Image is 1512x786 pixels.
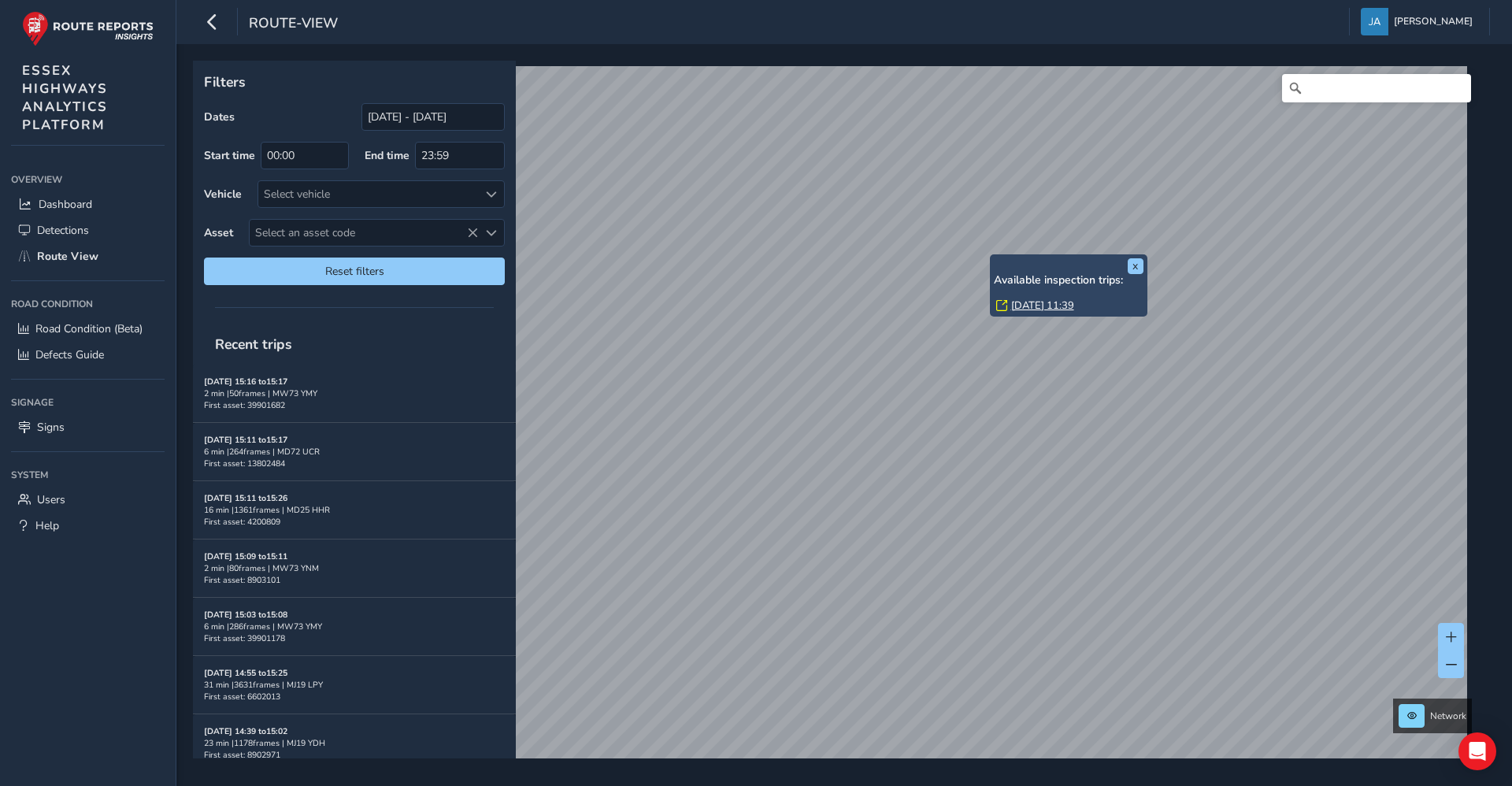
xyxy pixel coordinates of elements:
[204,324,303,365] span: Recent trips
[22,61,108,134] span: ESSEX HIGHWAYS ANALYTICS PLATFORM
[994,274,1143,287] h6: Available inspection trips:
[11,191,165,217] a: Dashboard
[1458,732,1496,770] div: Open Intercom Messenger
[11,168,165,191] div: Overview
[204,516,280,528] span: First asset: 4200809
[37,492,65,507] span: Users
[1128,258,1143,274] button: x
[37,223,89,238] span: Detections
[11,243,165,269] a: Route View
[1282,74,1471,102] input: Search
[11,463,165,487] div: System
[204,399,285,411] span: First asset: 39901682
[1394,8,1473,35] span: [PERSON_NAME]
[11,391,165,414] div: Signage
[365,148,409,163] label: End time
[204,492,287,504] strong: [DATE] 15:11 to 15:26
[11,316,165,342] a: Road Condition (Beta)
[204,434,287,446] strong: [DATE] 15:11 to 15:17
[11,513,165,539] a: Help
[204,679,505,691] div: 31 min | 3631 frames | MJ19 LPY
[204,551,287,562] strong: [DATE] 15:09 to 15:11
[11,487,165,513] a: Users
[1430,710,1466,722] span: Network
[204,691,280,703] span: First asset: 6602013
[198,66,1467,777] canvas: Map
[204,667,287,679] strong: [DATE] 14:55 to 15:25
[204,749,280,761] span: First asset: 8902971
[204,72,505,92] p: Filters
[11,342,165,368] a: Defects Guide
[478,220,504,246] div: Select an asset code
[204,187,242,202] label: Vehicle
[39,197,92,212] span: Dashboard
[204,621,505,632] div: 6 min | 286 frames | MW73 YMY
[11,414,165,440] a: Signs
[1361,8,1478,35] button: [PERSON_NAME]
[37,420,65,435] span: Signs
[35,347,104,362] span: Defects Guide
[204,458,285,469] span: First asset: 13802484
[204,258,505,285] button: Reset filters
[204,725,287,737] strong: [DATE] 14:39 to 15:02
[204,446,505,458] div: 6 min | 264 frames | MD72 UCR
[250,220,478,246] span: Select an asset code
[204,109,235,124] label: Dates
[204,562,505,574] div: 2 min | 80 frames | MW73 YNM
[1011,298,1074,313] a: [DATE] 11:39
[1361,8,1388,35] img: diamond-layout
[204,609,287,621] strong: [DATE] 15:03 to 15:08
[204,504,505,516] div: 16 min | 1361 frames | MD25 HHR
[249,13,338,35] span: route-view
[204,574,280,586] span: First asset: 8903101
[11,292,165,316] div: Road Condition
[11,217,165,243] a: Detections
[258,181,478,207] div: Select vehicle
[35,321,143,336] span: Road Condition (Beta)
[204,737,505,749] div: 23 min | 1178 frames | MJ19 YDH
[216,264,493,279] span: Reset filters
[204,387,505,399] div: 2 min | 50 frames | MW73 YMY
[22,11,154,46] img: rr logo
[35,518,59,533] span: Help
[204,148,255,163] label: Start time
[37,249,98,264] span: Route View
[204,376,287,387] strong: [DATE] 15:16 to 15:17
[204,225,233,240] label: Asset
[204,632,285,644] span: First asset: 39901178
